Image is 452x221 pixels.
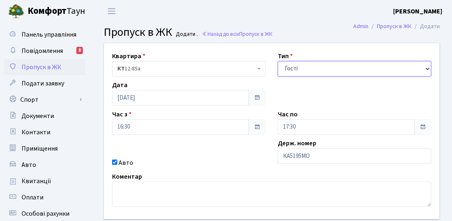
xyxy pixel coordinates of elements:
span: Панель управління [22,30,76,39]
button: Переключити навігацію [102,4,122,18]
li: Додати [411,22,440,31]
a: Контакти [4,124,85,140]
label: Тип [278,51,293,61]
label: Час по [278,109,298,119]
b: Комфорт [28,4,67,18]
span: Оплати [22,193,43,202]
a: Спорт [4,92,85,108]
img: logo.png [8,3,24,20]
a: Повідомлення8 [4,43,85,59]
small: Додати . [175,31,198,38]
span: Особові рахунки [22,209,69,218]
a: Оплати [4,189,85,206]
span: Пропуск в ЖК [104,24,172,40]
span: Авто [22,160,36,169]
b: [PERSON_NAME] [393,7,442,16]
nav: breadcrumb [341,18,452,35]
span: <b>КТ</b>&nbsp;&nbsp;&nbsp;&nbsp;12-85а [112,61,266,77]
div: 8 [76,47,83,54]
label: Час з [112,109,132,119]
a: Назад до всіхПропуск в ЖК [202,30,272,38]
a: Панель управління [4,26,85,43]
a: Приміщення [4,140,85,157]
a: Документи [4,108,85,124]
label: Дата [112,80,128,90]
span: Таун [28,4,85,18]
span: Контакти [22,128,50,137]
span: Пропуск в ЖК [22,63,61,72]
span: <b>КТ</b>&nbsp;&nbsp;&nbsp;&nbsp;12-85а [117,65,255,73]
label: Авто [119,158,133,168]
label: Квартира [112,51,145,61]
b: КТ [117,65,125,73]
label: Держ. номер [278,138,316,148]
a: Пропуск в ЖК [4,59,85,75]
span: Документи [22,112,54,120]
label: Коментар [112,172,142,182]
span: Приміщення [22,144,58,153]
a: [PERSON_NAME] [393,7,442,16]
span: Повідомлення [22,46,63,55]
span: Квитанції [22,177,51,186]
span: Подати заявку [22,79,64,88]
a: Подати заявку [4,75,85,92]
a: Пропуск в ЖК [377,22,411,31]
span: Пропуск в ЖК [239,30,272,38]
a: Авто [4,157,85,173]
input: AA0001AA [278,148,431,164]
a: Квитанції [4,173,85,189]
a: Admin [353,22,368,31]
